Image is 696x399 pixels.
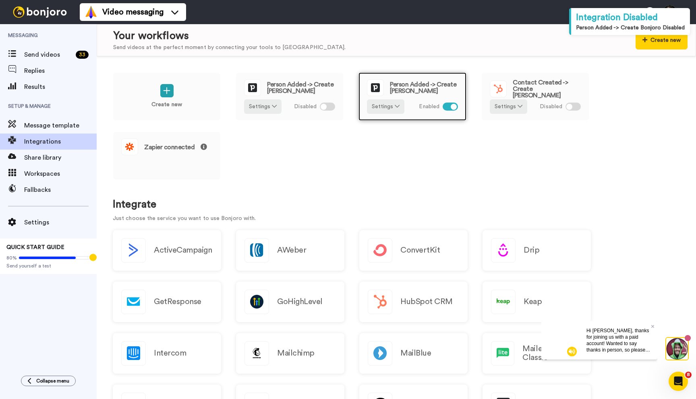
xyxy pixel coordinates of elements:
[24,185,97,195] span: Fallbacks
[368,239,392,262] img: logo_convertkit.svg
[490,99,527,114] button: Settings
[24,218,97,227] span: Settings
[10,6,70,18] img: bj-logo-header-white.svg
[151,101,182,109] p: Create new
[277,349,315,358] h2: Mailchimp
[576,11,685,24] div: Integration Disabled
[359,230,468,271] a: ConvertKit
[524,297,542,306] h2: Keap
[244,80,261,96] img: logo_pipedrive.png
[236,333,344,374] a: Mailchimp
[113,214,680,223] p: Just choose the service you want to use Bonjoro with.
[368,290,392,314] img: logo_hubspot.svg
[6,245,64,250] span: QUICK START GUIDE
[24,153,97,162] span: Share library
[122,290,145,314] img: logo_getresponse.svg
[294,103,317,111] span: Disabled
[400,246,440,255] h2: ConvertKit
[400,297,453,306] h2: HubSpot CRM
[113,132,221,180] a: Zapier connected
[636,31,688,49] button: Create new
[236,282,344,322] a: GoHighLevel
[24,66,97,76] span: Replies
[236,230,344,271] a: AWeber
[483,282,591,322] a: Keap
[483,230,591,271] a: Drip
[359,333,468,374] a: MailBlue
[122,341,145,365] img: logo_intercom.svg
[6,255,17,261] span: 80%
[21,376,76,386] button: Collapse menu
[113,199,680,210] h1: Integrate
[367,80,383,96] img: logo_pipedrive.png
[24,82,97,92] span: Results
[491,239,515,262] img: logo_drip.svg
[113,230,221,271] button: ActiveCampaign
[36,378,69,384] span: Collapse menu
[359,282,468,322] a: HubSpot CRM
[277,297,323,306] h2: GoHighLevel
[267,81,335,94] span: Person Added -> Create [PERSON_NAME]
[6,263,90,269] span: Send yourself a test
[522,344,582,362] h2: MailerLite Classic
[154,297,201,306] h2: GetResponse
[245,239,269,262] img: logo_aweber.svg
[390,81,458,94] span: Person Added -> Create [PERSON_NAME]
[113,333,221,374] a: Intercom
[122,239,145,262] img: logo_activecampaign.svg
[483,333,591,374] a: MailerLite Classic
[113,72,221,121] a: Create new
[491,290,515,314] img: logo_keap.svg
[102,6,164,18] span: Video messaging
[154,246,212,255] h2: ActiveCampaign
[685,372,692,378] span: 8
[24,50,72,60] span: Send videos
[400,349,431,358] h2: MailBlue
[277,246,306,255] h2: AWeber
[76,51,89,59] div: 33
[245,341,269,365] img: logo_mailchimp.svg
[490,81,506,97] img: logo_hubspot.svg
[24,121,97,130] span: Message template
[540,103,562,111] span: Disabled
[576,24,685,32] div: Person Added -> Create Bonjoro Disabled
[368,341,392,365] img: logo_mailblue.png
[45,7,109,64] span: Hi [PERSON_NAME], thanks for joining us with a paid account! Wanted to say thanks in person, so p...
[26,26,35,35] img: mute-white.svg
[113,282,221,322] a: GetResponse
[144,144,207,150] span: Zapier connected
[524,246,539,255] h2: Drip
[89,254,97,261] div: Tooltip anchor
[24,169,97,179] span: Workspaces
[358,72,466,121] a: Person Added -> Create [PERSON_NAME]Settings Enabled
[122,139,138,155] img: logo_zapier.svg
[669,372,688,391] iframe: Intercom live chat
[367,99,404,114] button: Settings
[236,72,344,121] a: Person Added -> Create [PERSON_NAME]Settings Disabled
[244,99,282,114] button: Settings
[154,349,186,358] h2: Intercom
[245,290,269,314] img: logo_gohighlevel.png
[113,29,346,43] div: Your workflows
[1,2,23,23] img: 3183ab3e-59ed-45f6-af1c-10226f767056-1659068401.jpg
[491,341,514,365] img: logo_mailerlite.svg
[85,6,97,19] img: vm-color.svg
[419,103,439,111] span: Enabled
[24,137,97,146] span: Integrations
[481,72,589,121] a: Contact Created -> Create [PERSON_NAME]Settings Disabled
[513,79,581,99] span: Contact Created -> Create [PERSON_NAME]
[113,43,346,52] div: Send videos at the perfect moment by connecting your tools to [GEOGRAPHIC_DATA].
